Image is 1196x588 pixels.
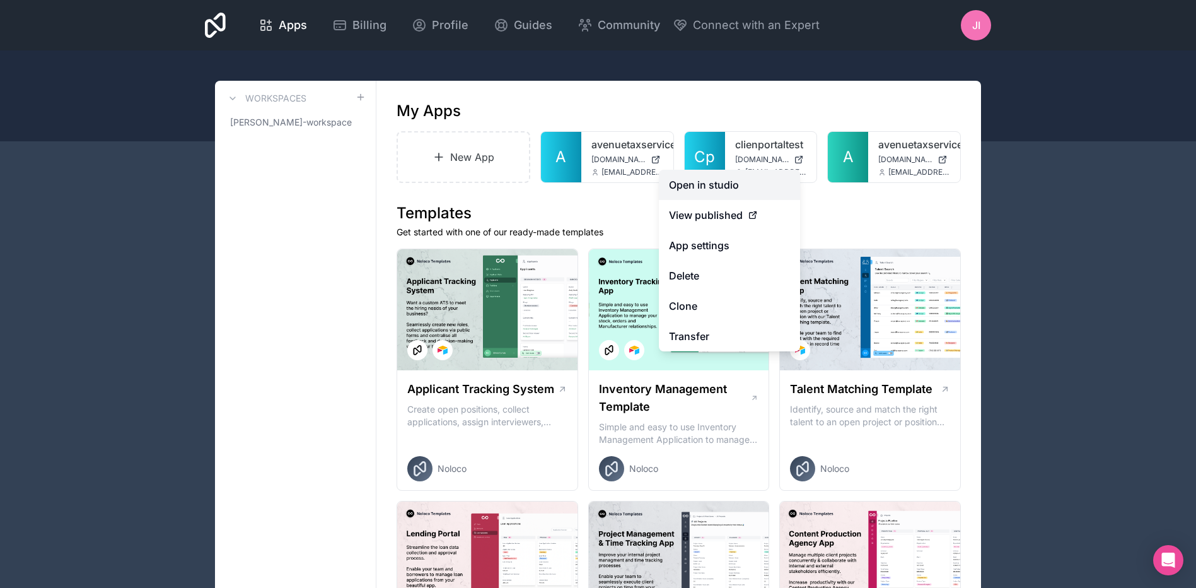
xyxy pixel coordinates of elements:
[659,230,800,261] a: App settings
[745,167,807,177] span: [EMAIL_ADDRESS][DOMAIN_NAME]
[248,11,317,39] a: Apps
[735,155,807,165] a: [DOMAIN_NAME]
[225,91,306,106] a: Workspaces
[397,226,961,238] p: Get started with one of our ready-made templates
[790,403,950,428] p: Identify, source and match the right talent to an open project or position with our Talent Matchi...
[567,11,670,39] a: Community
[591,155,663,165] a: [DOMAIN_NAME]
[795,345,805,355] img: Airtable Logo
[599,380,750,416] h1: Inventory Management Template
[599,421,759,446] p: Simple and easy to use Inventory Management Application to manage your stock, orders and Manufact...
[397,203,961,223] h1: Templates
[402,11,479,39] a: Profile
[432,16,468,34] span: Profile
[659,261,800,291] button: Delete
[352,16,386,34] span: Billing
[735,155,789,165] span: [DOMAIN_NAME]
[598,16,660,34] span: Community
[888,167,950,177] span: [EMAIL_ADDRESS][DOMAIN_NAME]
[843,147,854,167] span: A
[245,92,306,105] h3: Workspaces
[279,16,307,34] span: Apps
[484,11,562,39] a: Guides
[659,291,800,321] a: Clone
[591,155,646,165] span: [DOMAIN_NAME]
[397,131,530,183] a: New App
[407,380,554,398] h1: Applicant Tracking System
[790,380,932,398] h1: Talent Matching Template
[673,16,820,34] button: Connect with an Expert
[972,18,980,33] span: JI
[878,155,950,165] a: [DOMAIN_NAME]
[629,462,658,475] span: Noloco
[514,16,552,34] span: Guides
[828,132,868,182] a: A
[659,321,800,351] a: Transfer
[407,403,567,428] p: Create open positions, collect applications, assign interviewers, centralise candidate feedback a...
[438,462,467,475] span: Noloco
[685,132,725,182] a: Cp
[694,147,715,167] span: Cp
[322,11,397,39] a: Billing
[878,137,950,152] a: avenuetaxservice
[601,167,663,177] span: [EMAIL_ADDRESS][DOMAIN_NAME]
[693,16,820,34] span: Connect with an Expert
[659,170,800,200] a: Open in studio
[878,155,932,165] span: [DOMAIN_NAME]
[629,345,639,355] img: Airtable Logo
[820,462,849,475] span: Noloco
[669,208,743,223] span: View published
[397,101,461,121] h1: My Apps
[230,116,352,129] span: [PERSON_NAME]-workspace
[659,200,800,230] a: View published
[225,111,366,134] a: [PERSON_NAME]-workspace
[591,137,663,152] a: avenuetaxservices
[1153,545,1183,575] div: Open Intercom Messenger
[541,132,581,182] a: A
[438,345,448,355] img: Airtable Logo
[555,147,566,167] span: A
[735,137,807,152] a: clienportaltest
